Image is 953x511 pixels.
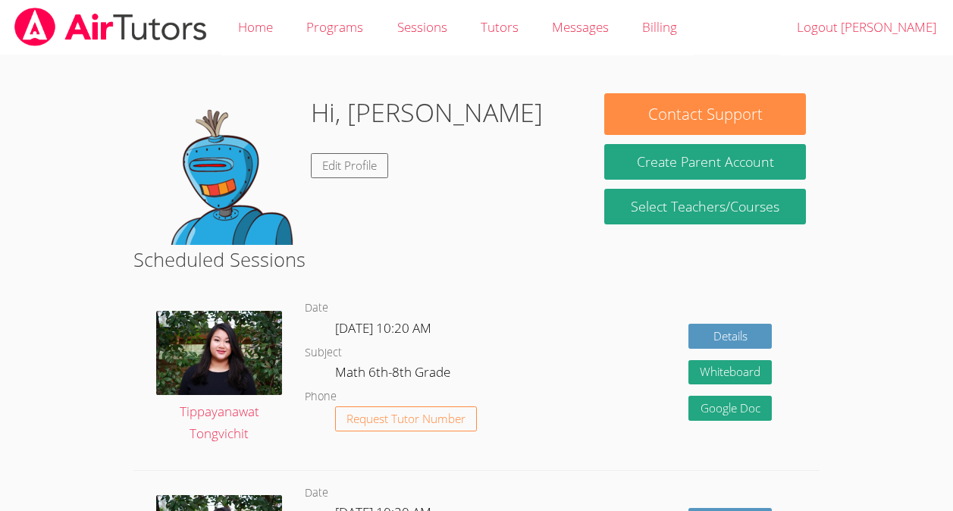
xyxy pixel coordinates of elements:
button: Request Tutor Number [335,406,477,431]
button: Create Parent Account [604,144,805,180]
dt: Date [305,484,328,503]
span: Messages [552,18,609,36]
button: Contact Support [604,93,805,135]
img: default.png [147,93,299,245]
a: Tippayanawat Tongvichit [156,311,282,446]
dd: Math 6th-8th Grade [335,362,453,387]
dt: Date [305,299,328,318]
span: [DATE] 10:20 AM [335,319,431,337]
a: Details [688,324,772,349]
dt: Phone [305,387,337,406]
img: IMG_0561.jpeg [156,311,282,395]
span: Request Tutor Number [346,413,466,425]
a: Edit Profile [311,153,388,178]
h1: Hi, [PERSON_NAME] [311,93,543,132]
h2: Scheduled Sessions [133,245,820,274]
dt: Subject [305,343,342,362]
img: airtutors_banner-c4298cdbf04f3fff15de1276eac7730deb9818008684d7c2e4769d2f7ddbe033.png [13,8,208,46]
a: Select Teachers/Courses [604,189,805,224]
a: Google Doc [688,396,772,421]
button: Whiteboard [688,360,772,385]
